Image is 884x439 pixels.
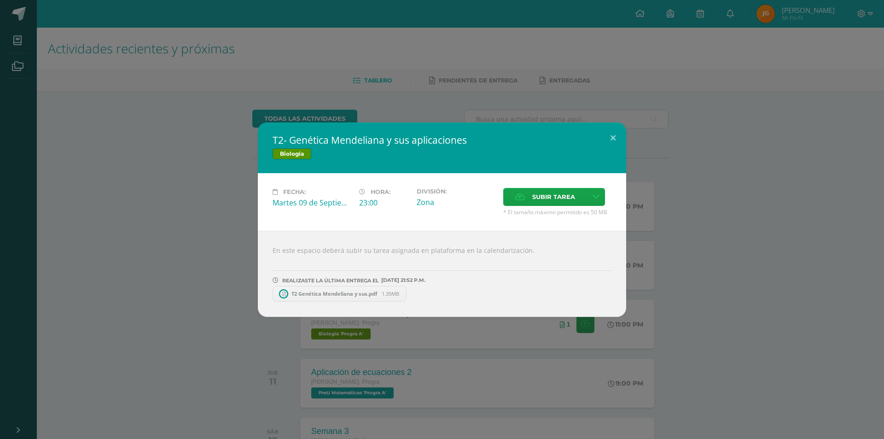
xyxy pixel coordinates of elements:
span: Fecha: [283,188,306,195]
span: T2 Genética Mendeliana y sus.pdf [287,290,382,297]
div: 23:00 [359,198,409,208]
span: 1.35MB [382,290,399,297]
div: Martes 09 de Septiembre [273,198,352,208]
label: División: [417,188,496,195]
button: Close (Esc) [600,123,626,154]
span: Hora: [371,188,390,195]
span: * El tamaño máximo permitido es 50 MB [503,208,611,216]
span: REALIZASTE LA ÚLTIMA ENTREGA EL [282,277,379,284]
span: Biología [273,148,311,159]
div: En este espacio deberá subir su tarea asignada en plataforma en la calendarización. [258,231,626,317]
span: Subir tarea [532,188,575,205]
div: Zona [417,197,496,207]
h2: T2- Genética Mendeliana y sus aplicaciones [273,134,611,146]
a: T2 Genética Mendeliana y sus.pdf 1.35MB [273,286,407,302]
